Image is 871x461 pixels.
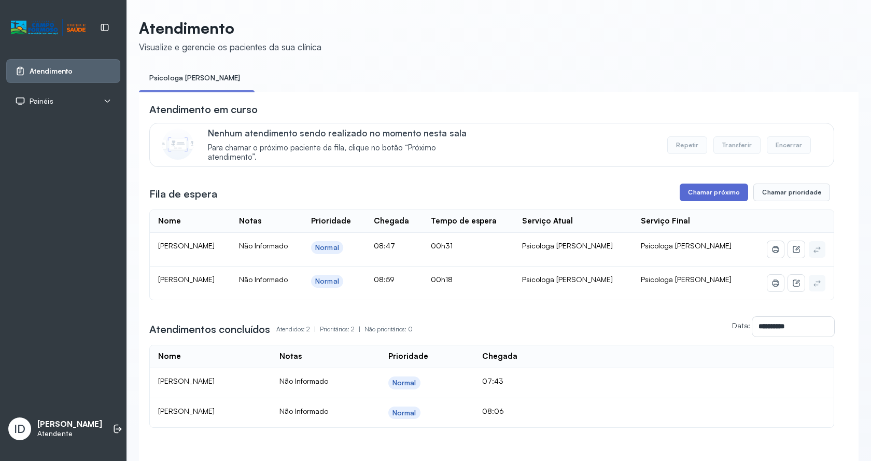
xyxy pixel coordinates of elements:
span: 08:06 [482,407,504,415]
div: Prioridade [311,216,351,226]
div: Psicologa [PERSON_NAME] [522,275,624,284]
div: Nome [158,216,181,226]
div: Psicologa [PERSON_NAME] [522,241,624,250]
span: 00h31 [431,241,453,250]
span: Não Informado [239,241,288,250]
button: Chamar prioridade [753,184,830,201]
span: | [314,325,316,333]
div: Chegada [374,216,409,226]
span: Psicologa [PERSON_NAME] [641,241,732,250]
div: Normal [392,379,416,387]
p: Atendidos: 2 [276,322,320,337]
div: Notas [279,352,302,361]
p: Não prioritários: 0 [364,322,413,337]
p: [PERSON_NAME] [37,420,102,429]
div: Visualize e gerencie os pacientes da sua clínica [139,41,321,52]
span: Não Informado [279,407,328,415]
p: Prioritários: 2 [320,322,364,337]
div: Normal [392,409,416,417]
div: Notas [239,216,261,226]
div: Chegada [482,352,517,361]
span: Painéis [30,97,53,106]
img: Imagem de CalloutCard [162,129,193,160]
button: Repetir [667,136,707,154]
span: 00h18 [431,275,453,284]
div: Serviço Final [641,216,690,226]
a: Atendimento [15,66,111,76]
span: Não Informado [279,376,328,385]
button: Transferir [713,136,761,154]
a: Psicologa [PERSON_NAME] [139,69,250,87]
span: 08:47 [374,241,395,250]
div: Prioridade [388,352,428,361]
label: Data: [732,321,750,330]
span: Para chamar o próximo paciente da fila, clique no botão “Próximo atendimento”. [208,143,482,163]
div: Normal [315,243,339,252]
div: Serviço Atual [522,216,573,226]
p: Atendente [37,429,102,438]
span: Psicologa [PERSON_NAME] [641,275,732,284]
span: | [359,325,360,333]
p: Atendimento [139,19,321,37]
div: Normal [315,277,339,286]
p: Nenhum atendimento sendo realizado no momento nesta sala [208,128,482,138]
div: Tempo de espera [431,216,497,226]
img: Logotipo do estabelecimento [11,19,86,36]
h3: Atendimentos concluídos [149,322,270,337]
span: 08:59 [374,275,395,284]
span: 07:43 [482,376,503,385]
span: [PERSON_NAME] [158,376,215,385]
span: [PERSON_NAME] [158,407,215,415]
span: Atendimento [30,67,73,76]
h3: Fila de espera [149,187,217,201]
span: Não Informado [239,275,288,284]
button: Chamar próximo [680,184,748,201]
button: Encerrar [767,136,811,154]
span: [PERSON_NAME] [158,241,215,250]
h3: Atendimento em curso [149,102,258,117]
span: [PERSON_NAME] [158,275,215,284]
div: Nome [158,352,181,361]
